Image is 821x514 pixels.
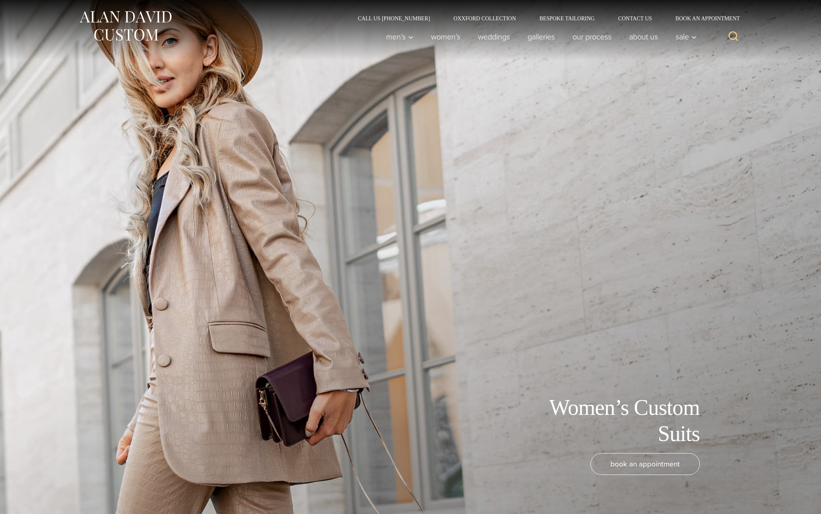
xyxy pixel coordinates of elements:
nav: Secondary Navigation [346,16,743,21]
span: book an appointment [610,458,680,470]
a: Galleries [519,29,563,44]
a: Oxxford Collection [442,16,528,21]
img: Alan David Custom [79,9,172,43]
h1: Women’s Custom Suits [524,395,700,447]
span: Men’s [386,33,413,41]
a: About Us [620,29,667,44]
nav: Primary Navigation [377,29,701,44]
a: weddings [469,29,519,44]
a: Women’s [422,29,469,44]
button: View Search Form [724,27,743,46]
a: Book an Appointment [664,16,742,21]
a: book an appointment [590,453,700,475]
a: Contact Us [606,16,664,21]
span: Sale [676,33,697,41]
a: Our Process [563,29,620,44]
a: Bespoke Tailoring [528,16,606,21]
a: Call Us [PHONE_NUMBER] [346,16,442,21]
